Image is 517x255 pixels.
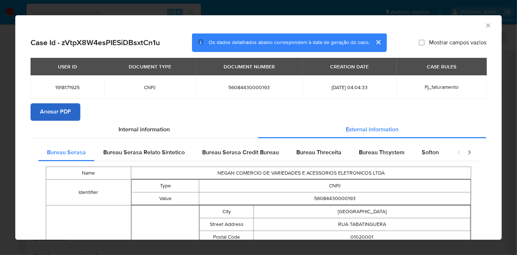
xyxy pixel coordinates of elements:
[199,179,471,192] td: CNPJ
[31,103,80,121] button: Anexar PDF
[200,218,254,231] td: Street Address
[40,104,71,120] span: Anexar PDF
[209,39,369,46] span: Os dados detalhados abaixo correspondem à data de geração do caso.
[131,179,199,192] td: Type
[113,84,187,91] span: CNPJ
[346,125,398,134] span: External information
[369,33,387,51] button: cerrar
[202,148,279,156] span: Bureau Serasa Credit Bureau
[204,84,294,91] span: 56084430000193
[219,60,279,73] div: DOCUMENT NUMBER
[119,125,170,134] span: Internal information
[425,83,459,91] span: Pj_faturamento
[422,148,439,156] span: Softon
[38,144,450,161] div: Detailed external info
[124,60,176,73] div: DOCUMENT TYPE
[131,192,199,205] td: Value
[31,121,486,138] div: Detailed info
[254,218,470,231] td: RUA TABATINGUERA
[39,84,95,91] span: 1918171925
[46,179,131,205] td: Identifier
[46,167,131,179] td: Name
[419,40,425,45] input: Mostrar campos vazios
[254,231,470,243] td: 01020001
[53,60,81,73] div: USER ID
[131,167,471,179] td: NEGAN COMERCIO DE VARIEDADES E ACESSORIOS ELETRONICOS LTDA
[199,192,471,205] td: 56084430000193
[296,148,341,156] span: Bureau Threceita
[423,60,461,73] div: CASE RULES
[200,231,254,243] td: Postal Code
[15,15,502,240] div: closure-recommendation-modal
[359,148,404,156] span: Bureau Thsystem
[311,84,388,91] span: [DATE] 04:04:33
[429,39,486,46] span: Mostrar campos vazios
[47,148,86,156] span: Bureau Serasa
[103,148,185,156] span: Bureau Serasa Relato Sintetico
[200,205,254,218] td: City
[485,22,491,28] button: Fechar a janela
[326,60,373,73] div: CREATION DATE
[254,205,470,218] td: [GEOGRAPHIC_DATA]
[31,38,160,47] h2: Case Id - zVtpX8W4esPIESiDBsxtCn1u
